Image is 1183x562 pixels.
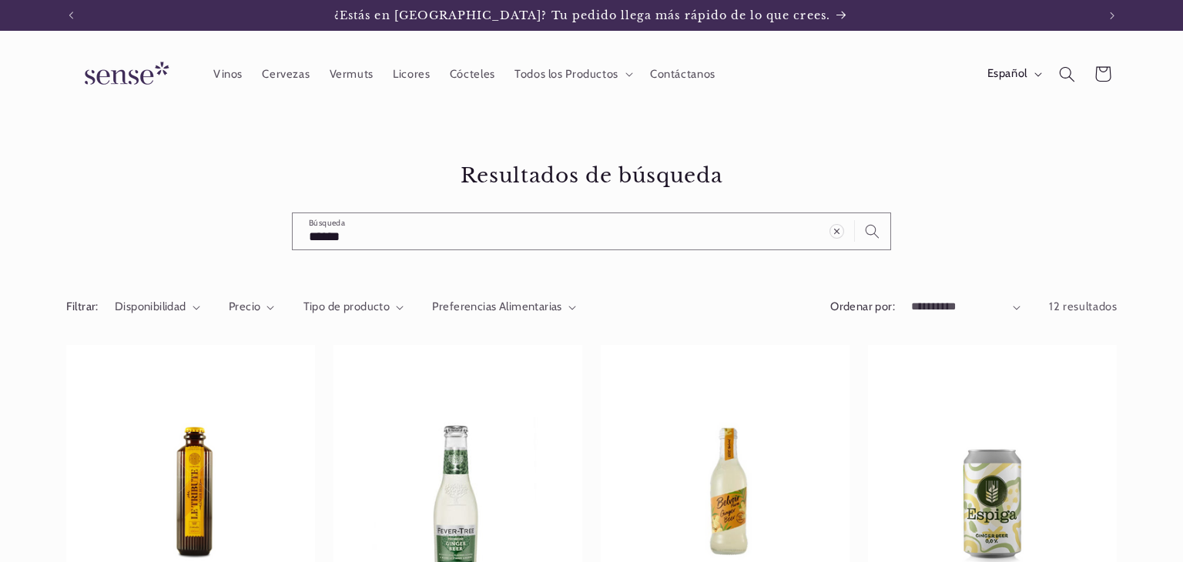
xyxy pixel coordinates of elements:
[450,67,495,82] span: Cócteles
[384,57,441,91] a: Licores
[66,299,99,316] h2: Filtrar:
[320,57,384,91] a: Vermuts
[203,57,252,91] a: Vinos
[303,299,404,316] summary: Tipo de producto (0 seleccionado)
[253,57,320,91] a: Cervezas
[819,213,855,249] button: Borrar término de búsqueda
[987,65,1027,82] span: Español
[213,67,243,82] span: Vinos
[66,52,182,96] img: Sense
[1049,56,1084,92] summary: Búsqueda
[977,59,1049,89] button: Español
[440,57,504,91] a: Cócteles
[855,213,890,249] button: Búsqueda
[393,67,430,82] span: Licores
[60,46,188,102] a: Sense
[115,299,186,313] span: Disponibilidad
[830,299,895,313] label: Ordenar por:
[514,67,618,82] span: Todos los Productos
[330,67,374,82] span: Vermuts
[432,299,562,313] span: Preferencias Alimentarias
[650,67,715,82] span: Contáctanos
[115,299,200,316] summary: Disponibilidad (0 seleccionado)
[66,162,1118,189] h1: Resultados de búsqueda
[640,57,725,91] a: Contáctanos
[262,67,310,82] span: Cervezas
[1049,299,1117,313] span: 12 resultados
[504,57,640,91] summary: Todos los Productos
[229,299,275,316] summary: Precio
[432,299,576,316] summary: Preferencias Alimentarias (0 seleccionado)
[334,8,830,22] span: ¿Estás en [GEOGRAPHIC_DATA]? Tu pedido llega más rápido de lo que crees.
[229,299,261,313] span: Precio
[303,299,390,313] span: Tipo de producto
